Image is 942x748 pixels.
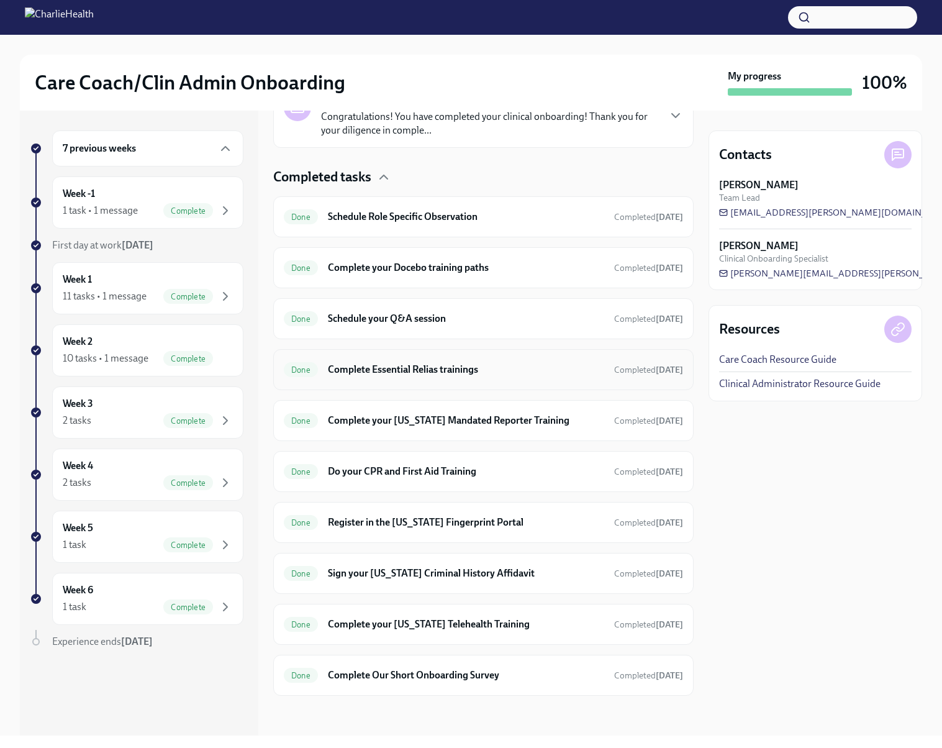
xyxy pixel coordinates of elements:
[284,212,318,222] span: Done
[328,261,604,275] h6: Complete your Docebo training paths
[284,462,683,481] a: DoneDo your CPR and First Aid TrainingCompleted[DATE]
[30,449,243,501] a: Week 42 tasksComplete
[52,636,153,647] span: Experience ends
[52,130,243,166] div: 7 previous weeks
[656,416,683,426] strong: [DATE]
[656,212,683,222] strong: [DATE]
[25,7,94,27] img: CharlieHealth
[63,414,91,427] div: 2 tasks
[614,670,683,681] span: Completed
[30,511,243,563] a: Week 51 taskComplete
[328,363,604,376] h6: Complete Essential Relias trainings
[30,386,243,439] a: Week 32 tasksComplete
[284,569,318,578] span: Done
[614,211,683,223] span: July 1st, 2025 12:52
[163,206,213,216] span: Complete
[284,258,683,278] a: DoneComplete your Docebo training pathsCompleted[DATE]
[728,70,781,83] strong: My progress
[328,312,604,326] h6: Schedule your Q&A session
[284,411,683,431] a: DoneComplete your [US_STATE] Mandated Reporter TrainingCompleted[DATE]
[656,365,683,375] strong: [DATE]
[328,465,604,478] h6: Do your CPR and First Aid Training
[614,568,683,580] span: June 28th, 2025 11:44
[35,70,345,95] h2: Care Coach/Clin Admin Onboarding
[284,513,683,532] a: DoneRegister in the [US_STATE] Fingerprint PortalCompleted[DATE]
[614,314,683,324] span: Completed
[163,416,213,426] span: Complete
[614,619,683,631] span: June 30th, 2025 13:24
[284,467,318,477] span: Done
[614,466,683,478] span: July 1st, 2025 11:10
[273,168,371,186] h4: Completed tasks
[284,263,318,273] span: Done
[614,518,683,528] span: Completed
[273,168,694,186] div: Completed tasks
[614,415,683,427] span: June 30th, 2025 12:51
[63,521,93,535] h6: Week 5
[122,239,153,251] strong: [DATE]
[719,178,799,192] strong: [PERSON_NAME]
[656,314,683,324] strong: [DATE]
[328,516,604,529] h6: Register in the [US_STATE] Fingerprint Portal
[284,671,318,680] span: Done
[163,354,213,363] span: Complete
[614,263,683,273] span: Completed
[719,192,760,204] span: Team Lead
[614,568,683,579] span: Completed
[719,145,772,164] h4: Contacts
[284,518,318,527] span: Done
[719,253,828,265] span: Clinical Onboarding Specialist
[328,567,604,580] h6: Sign your [US_STATE] Criminal History Affidavit
[163,540,213,550] span: Complete
[63,538,86,552] div: 1 task
[30,176,243,229] a: Week -11 task • 1 messageComplete
[656,619,683,630] strong: [DATE]
[284,365,318,375] span: Done
[63,290,147,303] div: 11 tasks • 1 message
[163,603,213,612] span: Complete
[656,263,683,273] strong: [DATE]
[30,324,243,376] a: Week 210 tasks • 1 messageComplete
[63,204,138,217] div: 1 task • 1 message
[614,467,683,477] span: Completed
[614,416,683,426] span: Completed
[63,187,95,201] h6: Week -1
[63,476,91,490] div: 2 tasks
[614,517,683,529] span: June 28th, 2025 13:48
[614,262,683,274] span: July 1st, 2025 12:31
[321,110,658,137] p: Congratulations! You have completed your clinical onboarding! Thank you for your diligence in com...
[656,670,683,681] strong: [DATE]
[284,207,683,227] a: DoneSchedule Role Specific ObservationCompleted[DATE]
[163,478,213,488] span: Complete
[614,364,683,376] span: July 1st, 2025 10:51
[614,212,683,222] span: Completed
[614,670,683,682] span: July 3rd, 2025 18:05
[328,414,604,427] h6: Complete your [US_STATE] Mandated Reporter Training
[656,568,683,579] strong: [DATE]
[719,353,836,367] a: Care Coach Resource Guide
[52,239,153,251] span: First day at work
[163,292,213,301] span: Complete
[719,377,881,391] a: Clinical Administrator Resource Guide
[284,314,318,324] span: Done
[656,518,683,528] strong: [DATE]
[614,365,683,375] span: Completed
[30,239,243,252] a: First day at work[DATE]
[284,665,683,685] a: DoneComplete Our Short Onboarding SurveyCompleted[DATE]
[284,309,683,329] a: DoneSchedule your Q&A sessionCompleted[DATE]
[63,600,86,614] div: 1 task
[656,467,683,477] strong: [DATE]
[284,614,683,634] a: DoneComplete your [US_STATE] Telehealth TrainingCompleted[DATE]
[614,313,683,325] span: July 1st, 2025 12:49
[30,262,243,314] a: Week 111 tasks • 1 messageComplete
[63,352,148,365] div: 10 tasks • 1 message
[63,459,93,473] h6: Week 4
[63,583,93,597] h6: Week 6
[284,360,683,380] a: DoneComplete Essential Relias trainingsCompleted[DATE]
[284,620,318,629] span: Done
[63,397,93,411] h6: Week 3
[63,335,93,349] h6: Week 2
[328,210,604,224] h6: Schedule Role Specific Observation
[719,320,780,339] h4: Resources
[328,618,604,631] h6: Complete your [US_STATE] Telehealth Training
